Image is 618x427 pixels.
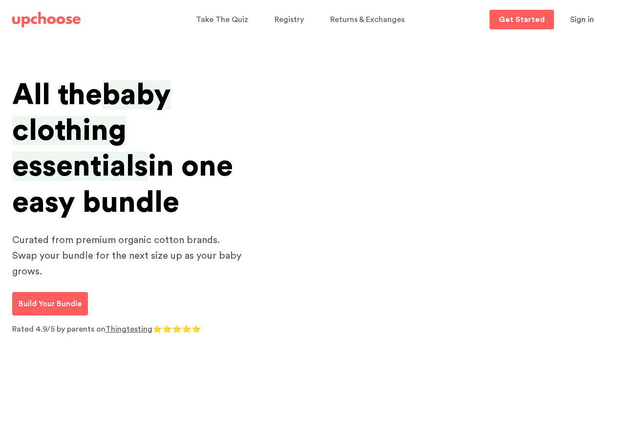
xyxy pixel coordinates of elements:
[490,10,554,29] a: Get Started
[12,292,88,315] a: Build Your Bundle
[275,16,304,23] span: Registry
[275,10,307,29] a: Registry
[330,10,407,29] a: Returns & Exchanges
[499,16,545,23] p: Get Started
[12,325,106,333] span: Rated 4.9/5 by parents on
[196,16,248,23] span: Take The Quiz
[558,10,606,29] button: Sign in
[12,152,233,217] span: in one easy bundle
[19,298,82,310] p: Build Your Bundle
[106,325,152,333] a: Thingtesting
[12,232,247,279] p: Curated from premium organic cotton brands. Swap your bundle for the next size up as your baby gr...
[12,10,81,30] a: UpChoose
[152,325,201,333] span: ⭐⭐⭐⭐⭐
[196,10,251,29] a: Take The Quiz
[12,12,81,27] img: UpChoose
[12,80,102,110] span: All the
[12,80,171,181] span: baby clothing essentials
[570,16,594,23] span: Sign in
[330,16,405,23] span: Returns & Exchanges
